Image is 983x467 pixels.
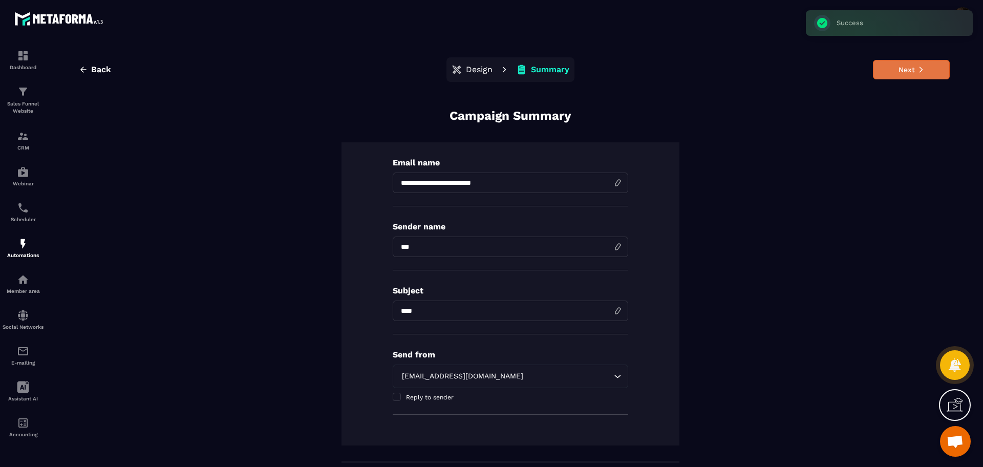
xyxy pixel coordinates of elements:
[513,59,572,80] button: Summary
[3,373,44,409] a: Assistant AI
[3,158,44,194] a: automationsautomationsWebinar
[3,324,44,330] p: Social Networks
[525,371,611,382] input: Search for option
[3,302,44,337] a: social-networksocial-networkSocial Networks
[3,181,44,186] p: Webinar
[17,50,29,62] img: formation
[17,86,29,98] img: formation
[393,350,628,359] p: Send from
[3,409,44,445] a: accountantaccountantAccounting
[17,273,29,286] img: automations
[393,286,628,295] p: Subject
[399,371,525,382] span: [EMAIL_ADDRESS][DOMAIN_NAME]
[448,59,496,80] button: Design
[3,194,44,230] a: schedulerschedulerScheduler
[3,42,44,78] a: formationformationDashboard
[3,337,44,373] a: emailemailE-mailing
[450,108,571,124] p: Campaign Summary
[531,65,569,75] p: Summary
[393,222,628,231] p: Sender name
[17,202,29,214] img: scheduler
[3,360,44,366] p: E-mailing
[3,100,44,115] p: Sales Funnel Website
[406,394,454,401] span: Reply to sender
[3,252,44,258] p: Automations
[17,166,29,178] img: automations
[3,432,44,437] p: Accounting
[3,217,44,222] p: Scheduler
[17,417,29,429] img: accountant
[71,60,119,79] button: Back
[3,266,44,302] a: automationsautomationsMember area
[14,9,106,28] img: logo
[17,130,29,142] img: formation
[3,122,44,158] a: formationformationCRM
[393,158,628,167] p: Email name
[940,426,971,457] div: Mở cuộc trò chuyện
[3,288,44,294] p: Member area
[873,60,950,79] button: Next
[91,65,111,75] span: Back
[393,365,628,388] div: Search for option
[3,230,44,266] a: automationsautomationsAutomations
[17,309,29,322] img: social-network
[3,78,44,122] a: formationformationSales Funnel Website
[3,396,44,401] p: Assistant AI
[17,345,29,357] img: email
[3,145,44,151] p: CRM
[3,65,44,70] p: Dashboard
[466,65,493,75] p: Design
[17,238,29,250] img: automations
